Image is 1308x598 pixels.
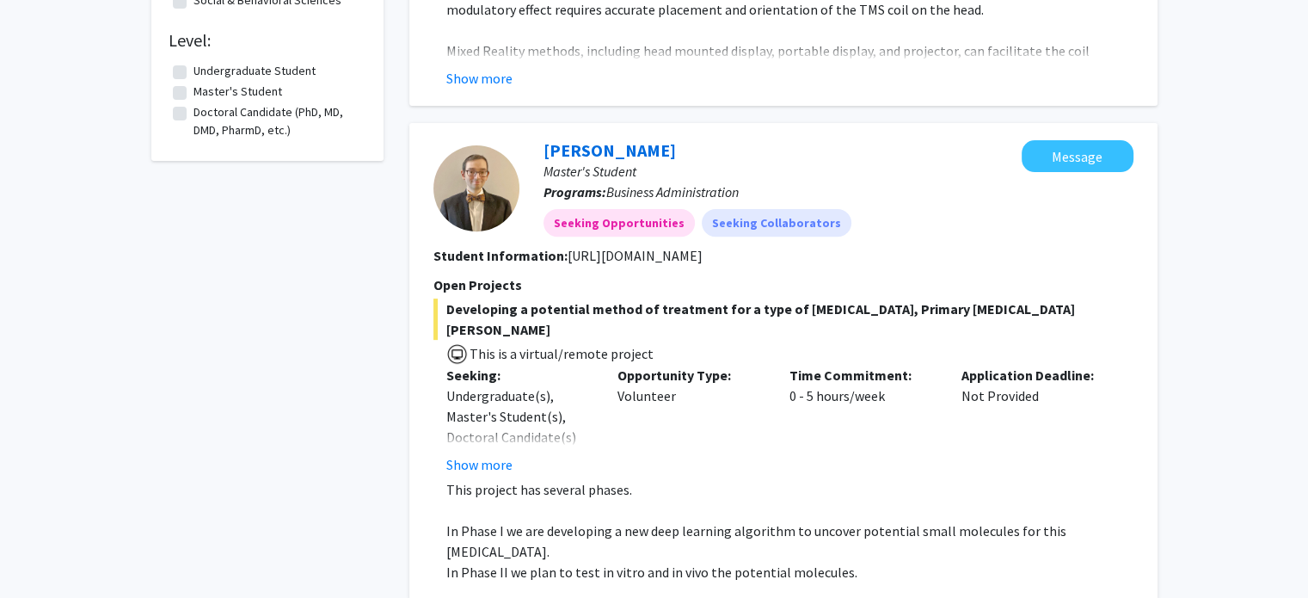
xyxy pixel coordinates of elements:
[446,454,513,475] button: Show more
[193,103,362,139] label: Doctoral Candidate (PhD, MD, DMD, PharmD, etc.)
[789,365,936,385] p: Time Commitment:
[543,139,676,161] a: [PERSON_NAME]
[446,521,1133,562] p: In Phase I we are developing a new deep learning algorithm to uncover potential small molecules f...
[446,40,1133,82] p: Mixed Reality methods, including head mounted display, portable display, and projector, can facil...
[446,562,1133,583] p: In Phase II we plan to test in vitro and in vivo the potential molecules.
[446,479,1133,500] p: This project has several phases.
[961,365,1108,385] p: Application Deadline:
[446,365,593,385] p: Seeking:
[13,521,73,585] iframe: Chat
[568,247,703,264] fg-read-more: [URL][DOMAIN_NAME]
[543,163,636,180] span: Master's Student
[543,209,695,237] mat-chip: Seeking Opportunities
[193,83,282,101] label: Master's Student
[169,30,366,51] h2: Level:
[433,299,1133,340] span: Developing a potential method of treatment for a type of [MEDICAL_DATA], Primary [MEDICAL_DATA][P...
[702,209,851,237] mat-chip: Seeking Collaborators
[193,62,316,80] label: Undergraduate Student
[433,247,568,264] b: Student Information:
[949,365,1121,475] div: Not Provided
[446,385,593,592] div: Undergraduate(s), Master's Student(s), Doctoral Candidate(s) (PhD, MD, DMD, PharmD, etc.), Postdo...
[605,365,777,475] div: Volunteer
[543,183,606,200] b: Programs:
[468,345,654,362] span: This is a virtual/remote project
[606,183,739,200] span: Business Administration
[777,365,949,475] div: 0 - 5 hours/week
[433,276,522,293] span: Open Projects
[446,68,513,89] button: Show more
[617,365,764,385] p: Opportunity Type:
[1022,140,1133,172] button: Message Andrew Michaelson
